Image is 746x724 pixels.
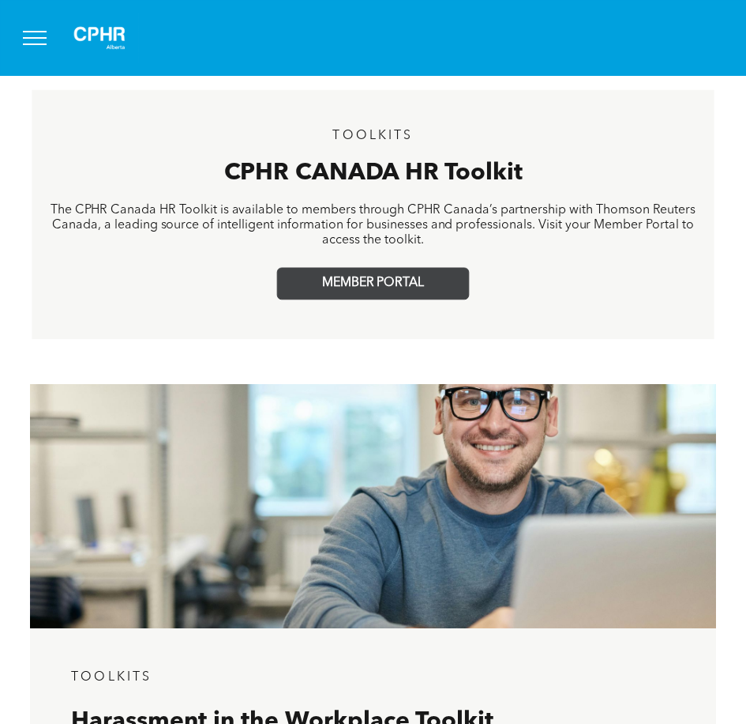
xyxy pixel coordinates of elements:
[224,161,523,185] span: CPHR CANADA HR Toolkit
[60,13,139,63] img: A white background with a few lines on it
[322,276,424,291] span: MEMBER PORTAL
[14,17,55,58] button: menu
[51,204,695,247] span: The CPHR Canada HR Toolkit is available to members through CPHR Canada’s partnership with Thomson...
[71,671,152,684] span: TOOLKITS
[332,130,413,142] span: TOOLKITS
[277,267,470,300] a: MEMBER PORTAL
